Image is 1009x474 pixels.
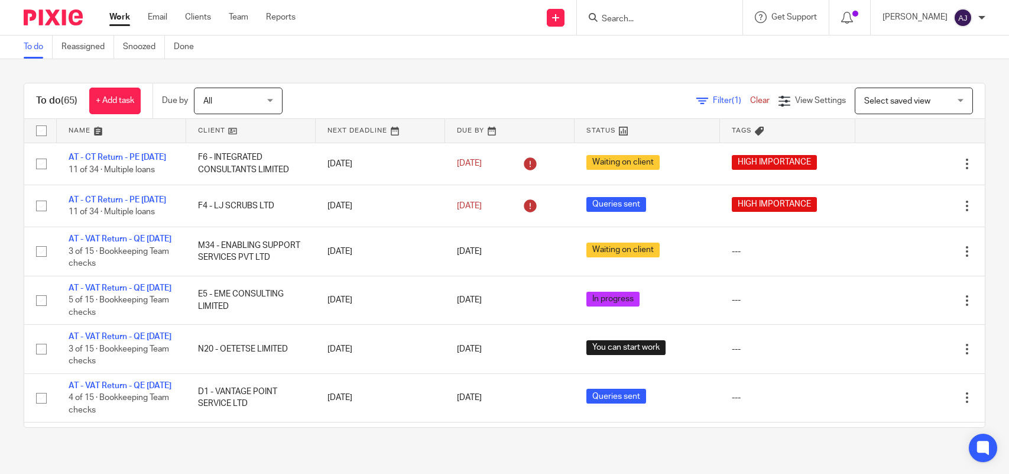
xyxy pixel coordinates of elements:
[953,8,972,27] img: svg%3E
[864,97,930,105] span: Select saved view
[732,246,843,257] div: ---
[732,392,843,404] div: ---
[69,153,166,162] a: AT - CT Return - PE [DATE]
[69,394,169,414] span: 4 of 15 · Bookkeeping Team checks
[186,423,316,471] td: F25 - GREY SW CONSULTANCY LTD
[316,373,445,422] td: [DATE]
[732,197,817,212] span: HIGH IMPORTANCE
[316,143,445,185] td: [DATE]
[457,202,482,210] span: [DATE]
[24,36,53,59] a: To do
[601,14,707,25] input: Search
[69,345,169,366] span: 3 of 15 · Bookkeeping Team checks
[732,127,752,134] span: Tags
[61,96,77,105] span: (65)
[69,166,155,174] span: 11 of 34 · Multiple loans
[69,382,171,390] a: AT - VAT Return - QE [DATE]
[771,13,817,21] span: Get Support
[186,276,316,324] td: E5 - EME CONSULTING LIMITED
[69,284,171,292] a: AT - VAT Return - QE [DATE]
[174,36,203,59] a: Done
[316,276,445,324] td: [DATE]
[457,247,482,256] span: [DATE]
[586,389,646,404] span: Queries sent
[316,227,445,276] td: [DATE]
[713,96,750,105] span: Filter
[186,143,316,185] td: F6 - INTEGRATED CONSULTANTS LIMITED
[89,88,141,114] a: + Add task
[61,36,114,59] a: Reassigned
[586,197,646,212] span: Queries sent
[732,294,843,306] div: ---
[586,243,660,257] span: Waiting on client
[457,160,482,168] span: [DATE]
[36,95,77,107] h1: To do
[186,185,316,227] td: F4 - LJ SCRUBS LTD
[148,11,167,23] a: Email
[69,235,171,243] a: AT - VAT Return - QE [DATE]
[24,9,83,25] img: Pixie
[795,96,846,105] span: View Settings
[69,247,169,268] span: 3 of 15 · Bookkeeping Team checks
[316,423,445,471] td: [DATE]
[123,36,165,59] a: Snoozed
[586,340,666,355] span: You can start work
[586,292,640,307] span: In progress
[109,11,130,23] a: Work
[316,325,445,373] td: [DATE]
[457,345,482,353] span: [DATE]
[732,96,741,105] span: (1)
[69,208,155,216] span: 11 of 34 · Multiple loans
[883,11,948,23] p: [PERSON_NAME]
[457,296,482,304] span: [DATE]
[185,11,211,23] a: Clients
[732,155,817,170] span: HIGH IMPORTANCE
[69,196,166,204] a: AT - CT Return - PE [DATE]
[316,185,445,227] td: [DATE]
[457,394,482,402] span: [DATE]
[732,343,843,355] div: ---
[750,96,770,105] a: Clear
[69,333,171,341] a: AT - VAT Return - QE [DATE]
[229,11,248,23] a: Team
[69,296,169,317] span: 5 of 15 · Bookkeeping Team checks
[266,11,296,23] a: Reports
[186,373,316,422] td: D1 - VANTAGE POINT SERVICE LTD
[586,155,660,170] span: Waiting on client
[162,95,188,107] p: Due by
[186,227,316,276] td: M34 - ENABLING SUPPORT SERVICES PVT LTD
[186,325,316,373] td: N20 - OETETSE LIMITED
[203,97,212,105] span: All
